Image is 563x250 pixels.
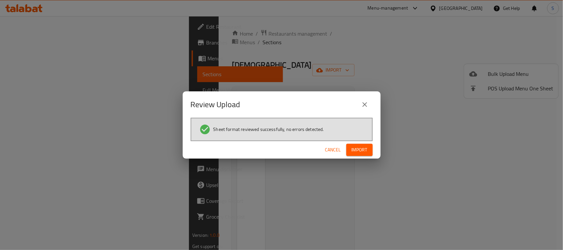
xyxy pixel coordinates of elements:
[357,97,373,112] button: close
[325,146,341,154] span: Cancel
[346,144,373,156] button: Import
[191,99,240,110] h2: Review Upload
[323,144,344,156] button: Cancel
[352,146,367,154] span: Import
[213,126,324,133] span: Sheet format reviewed successfully, no errors detected.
